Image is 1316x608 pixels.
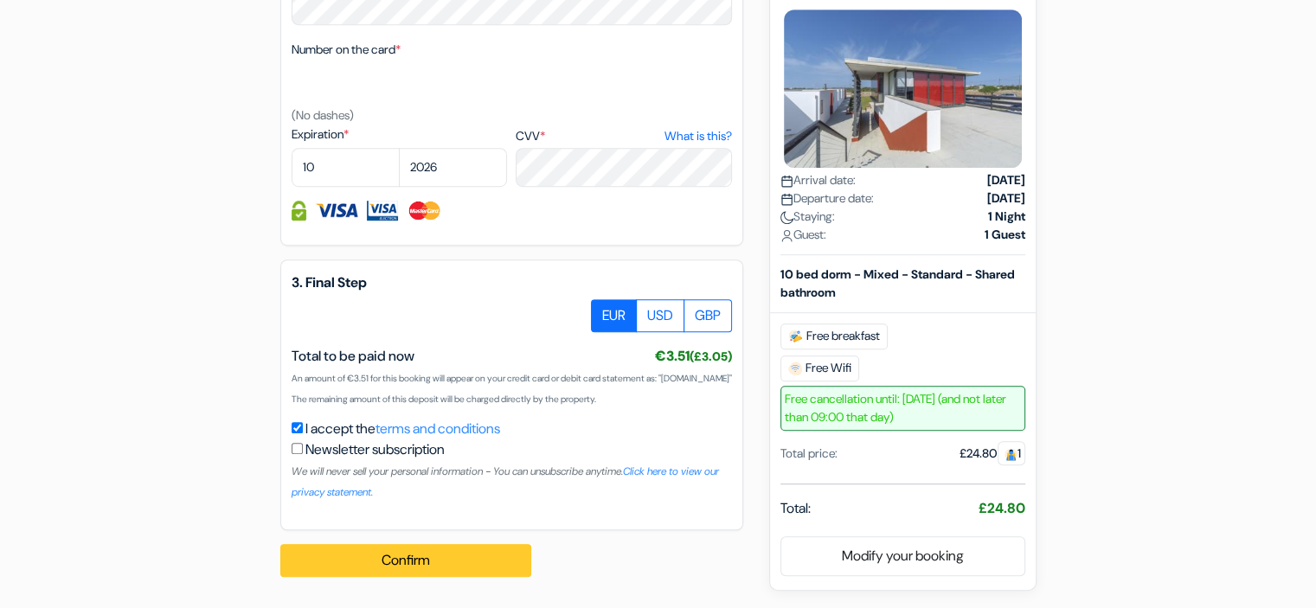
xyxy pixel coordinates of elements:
div: Total price: [780,445,838,463]
label: Newsletter subscription [305,439,445,460]
strong: [DATE] [987,189,1025,208]
img: calendar.svg [780,193,793,206]
span: Arrival date: [780,171,856,189]
a: Modify your booking [781,540,1024,573]
span: Staying: [780,208,835,226]
button: Confirm [280,544,531,577]
span: Free cancellation until: [DATE] (and not later than 09:00 that day) [780,386,1025,431]
label: CVV [516,127,731,145]
a: terms and conditions [376,419,500,438]
img: user_icon.svg [780,229,793,242]
img: free_wifi.svg [788,362,802,375]
img: Credit card information fully secured and encrypted [292,201,306,221]
small: An amount of €3.51 for this booking will appear on your credit card or debit card statement as: "... [292,373,732,384]
label: Expiration [292,125,507,144]
strong: £24.80 [979,499,1025,517]
img: Visa [315,201,358,221]
span: Departure date: [780,189,874,208]
div: Basic radio toggle button group [592,299,732,332]
b: 10 bed dorm - Mixed - Standard - Shared bathroom [780,266,1015,300]
label: Number on the card [292,41,401,59]
img: calendar.svg [780,175,793,188]
div: £24.80 [960,445,1025,463]
label: EUR [591,299,637,332]
img: Visa Electron [367,201,398,221]
strong: [DATE] [987,171,1025,189]
small: (No dashes) [292,107,354,123]
label: USD [636,299,684,332]
span: Guest: [780,226,826,244]
img: guest.svg [1005,448,1017,461]
a: Click here to view our privacy statement. [292,464,719,499]
a: What is this? [664,127,731,145]
span: 1 [998,441,1025,465]
small: (£3.05) [690,349,732,364]
img: Master Card [407,201,442,221]
img: moon.svg [780,211,793,224]
strong: 1 Guest [985,226,1025,244]
span: €3.51 [655,347,732,365]
strong: 1 Night [988,208,1025,226]
span: Free Wifi [780,355,859,381]
span: Total to be paid now [292,347,414,365]
h5: 3. Final Step [292,274,732,291]
label: GBP [684,299,732,332]
small: The remaining amount of this deposit will be charged directly by the property. [292,394,596,405]
label: I accept the [305,419,500,439]
span: Free breakfast [780,323,888,349]
small: We will never sell your personal information - You can unsubscribe anytime. [292,464,719,499]
img: free_breakfast.svg [788,330,803,343]
span: Total: [780,498,811,519]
